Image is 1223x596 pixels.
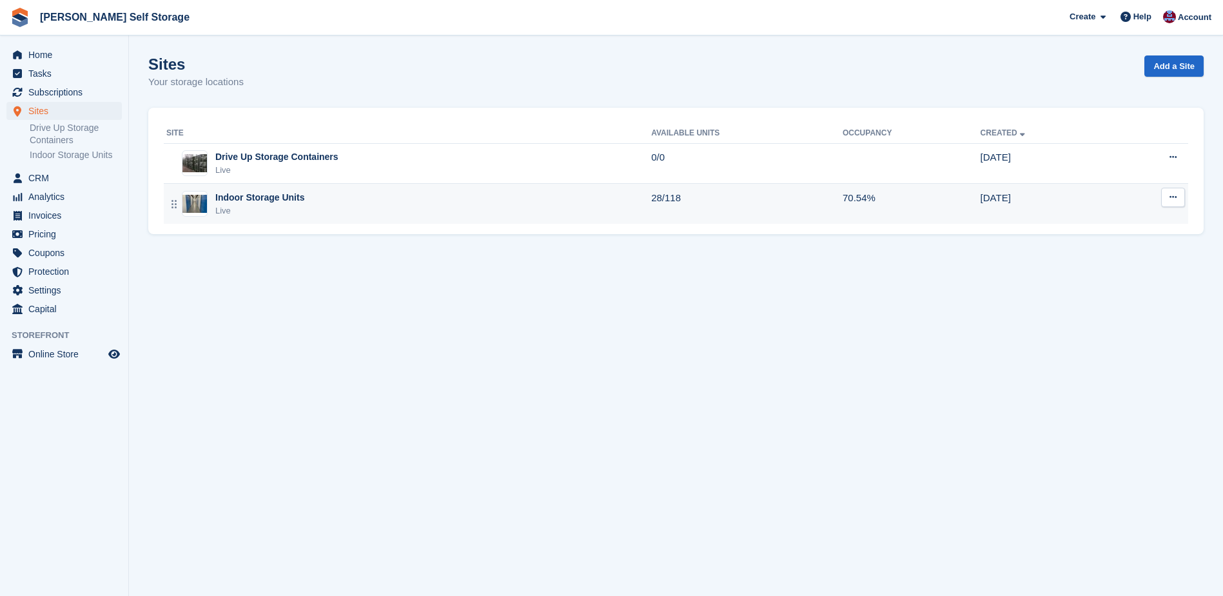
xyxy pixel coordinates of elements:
[28,46,106,64] span: Home
[30,122,122,146] a: Drive Up Storage Containers
[651,143,843,184] td: 0/0
[28,102,106,120] span: Sites
[164,123,651,144] th: Site
[6,206,122,224] a: menu
[182,195,207,214] img: Image of Indoor Storage Units site
[6,263,122,281] a: menu
[651,123,843,144] th: Available Units
[1163,10,1176,23] img: Tracy Bailey
[215,164,338,177] div: Live
[106,346,122,362] a: Preview store
[28,225,106,243] span: Pricing
[28,300,106,318] span: Capital
[28,188,106,206] span: Analytics
[28,83,106,101] span: Subscriptions
[182,154,207,173] img: Image of Drive Up Storage Containers site
[843,123,981,144] th: Occupancy
[215,191,304,204] div: Indoor Storage Units
[6,244,122,262] a: menu
[6,281,122,299] a: menu
[28,263,106,281] span: Protection
[843,184,981,224] td: 70.54%
[10,8,30,27] img: stora-icon-8386f47178a22dfd0bd8f6a31ec36ba5ce8667c1dd55bd0f319d3a0aa187defe.svg
[148,75,244,90] p: Your storage locations
[1178,11,1211,24] span: Account
[6,345,122,363] a: menu
[1144,55,1204,77] a: Add a Site
[148,55,244,73] h1: Sites
[28,206,106,224] span: Invoices
[981,143,1112,184] td: [DATE]
[6,83,122,101] a: menu
[6,225,122,243] a: menu
[28,65,106,83] span: Tasks
[6,102,122,120] a: menu
[1070,10,1095,23] span: Create
[1133,10,1151,23] span: Help
[35,6,195,28] a: [PERSON_NAME] Self Storage
[28,244,106,262] span: Coupons
[6,65,122,83] a: menu
[981,184,1112,224] td: [DATE]
[6,46,122,64] a: menu
[12,329,128,342] span: Storefront
[28,281,106,299] span: Settings
[215,204,304,217] div: Live
[28,345,106,363] span: Online Store
[28,169,106,187] span: CRM
[6,188,122,206] a: menu
[6,300,122,318] a: menu
[651,184,843,224] td: 28/118
[30,149,122,161] a: Indoor Storage Units
[215,150,338,164] div: Drive Up Storage Containers
[6,169,122,187] a: menu
[981,128,1028,137] a: Created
